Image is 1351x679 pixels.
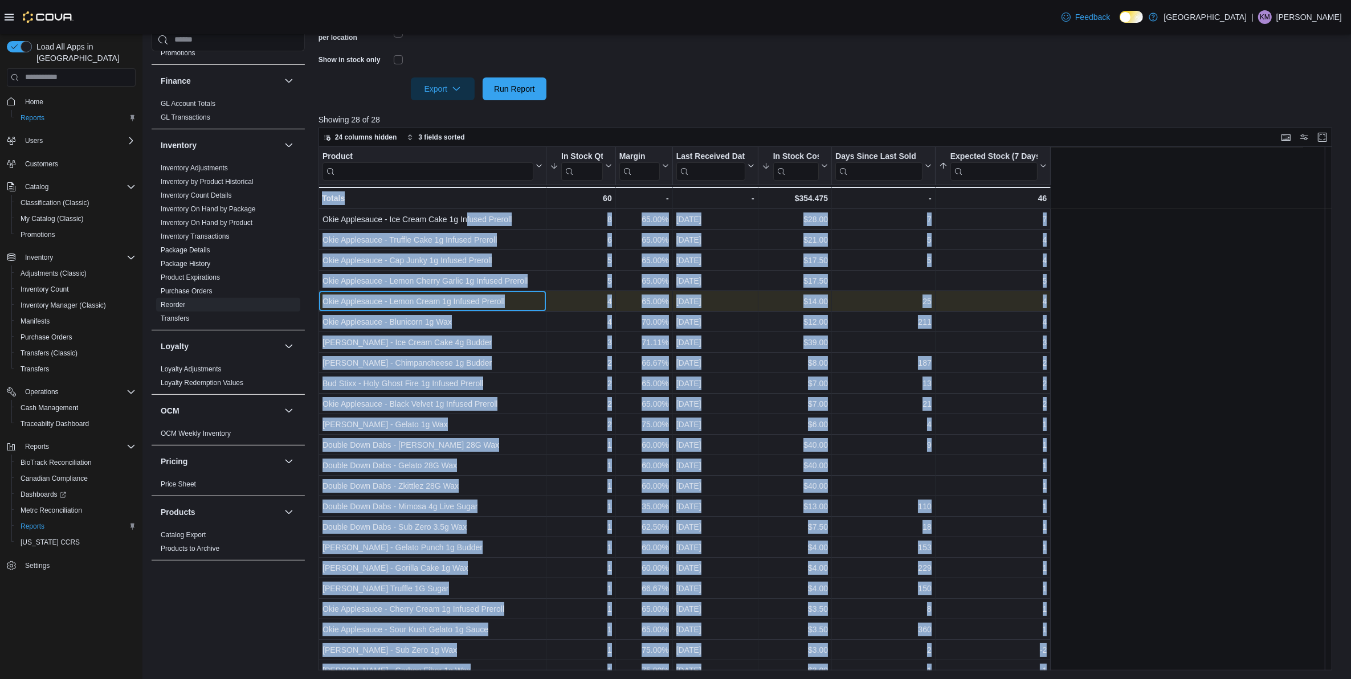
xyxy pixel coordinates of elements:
span: Home [21,95,136,109]
label: Show in stock only [319,55,381,64]
div: 4 [939,233,1047,247]
button: Inventory Count [11,281,140,297]
span: Users [25,136,43,145]
button: Loyalty [282,340,296,353]
a: Inventory Count [16,283,74,296]
a: Inventory Transactions [161,232,230,240]
div: 187 [835,356,932,370]
a: Feedback [1057,6,1115,28]
a: GL Account Totals [161,100,215,108]
a: Reports [16,111,49,125]
div: 65.00% [619,233,668,247]
a: GL Transactions [161,113,210,121]
div: 2 [550,356,612,370]
a: Price Sheet [161,480,196,488]
span: Customers [21,157,136,171]
span: Package History [161,259,210,268]
span: Cash Management [21,403,78,412]
span: GL Account Totals [161,99,215,108]
div: 46 [939,191,1047,205]
div: 7 [939,212,1047,226]
button: Export [411,77,475,100]
button: Finance [282,74,296,88]
div: 3 [550,336,612,349]
a: Loyalty Redemption Values [161,379,243,387]
span: OCM Weekly Inventory [161,429,231,438]
button: Product [323,151,542,180]
span: Manifests [16,314,136,328]
span: Reports [16,520,136,533]
button: Customers [2,156,140,172]
button: Transfers (Classic) [11,345,140,361]
p: [PERSON_NAME] [1276,10,1342,24]
span: Purchase Orders [161,287,213,296]
div: [DATE] [676,253,754,267]
button: Loyalty [161,341,280,352]
a: Adjustments (Classic) [16,267,91,280]
div: 70.00% [619,315,668,329]
a: Inventory On Hand by Product [161,219,252,227]
div: 75.00% [619,418,668,431]
div: 4 [550,294,612,308]
div: $7.00 [761,377,827,390]
button: Inventory [2,249,140,265]
h3: Pricing [161,456,187,467]
button: Last Received Date [676,151,754,180]
div: $6.00 [761,418,827,431]
button: Transfers [11,361,140,377]
div: In Stock Qty [561,151,603,162]
a: Traceabilty Dashboard [16,417,93,431]
a: Inventory Adjustments [161,164,228,172]
div: 60.00% [619,438,668,452]
div: In Stock Cost [773,151,818,180]
div: - [619,191,668,205]
div: $28.00 [761,212,827,226]
span: Classification (Classic) [16,196,136,210]
span: Inventory Count [21,285,69,294]
a: Cash Management [16,401,83,415]
div: [DATE] [676,212,754,226]
button: Reports [21,440,54,453]
span: Inventory Count [16,283,136,296]
span: Settings [25,561,50,570]
div: 66.67% [619,356,668,370]
span: Reports [25,442,49,451]
span: Package Details [161,246,210,255]
span: Washington CCRS [16,535,136,549]
span: Reports [21,522,44,531]
div: Bud Stixx - Holy Ghost Fire 1g Infused Preroll [323,377,542,390]
span: Users [21,134,136,148]
span: GL Transactions [161,113,210,122]
a: Product Expirations [161,273,220,281]
div: 4 [939,253,1047,267]
div: [DATE] [676,294,754,308]
span: Inventory [25,253,53,262]
a: Inventory by Product Historical [161,178,254,186]
h3: Finance [161,75,191,87]
div: [DATE] [676,315,754,329]
span: Transfers (Classic) [21,349,77,358]
button: Reports [2,439,140,455]
a: Reorder [161,301,185,309]
div: 2 [550,397,612,411]
div: In Stock Cost [773,151,818,162]
button: Traceabilty Dashboard [11,416,140,432]
p: Showing 28 of 28 [319,114,1342,125]
a: Purchase Orders [161,287,213,295]
a: Classification (Classic) [16,196,94,210]
span: Canadian Compliance [21,474,88,483]
a: Package History [161,260,210,268]
div: 2 [550,418,612,431]
p: [GEOGRAPHIC_DATA] [1164,10,1247,24]
div: Product [323,151,533,180]
a: Transfers [16,362,54,376]
div: [PERSON_NAME] - Ice Cream Cake 4g Budder [323,336,542,349]
button: My Catalog (Classic) [11,211,140,227]
div: Last Received Date [676,151,745,180]
a: Canadian Compliance [16,472,92,485]
span: Feedback [1075,11,1110,23]
a: Dashboards [16,488,71,501]
div: 65.00% [619,294,668,308]
button: In Stock Qty [550,151,612,180]
div: 13 [835,377,932,390]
